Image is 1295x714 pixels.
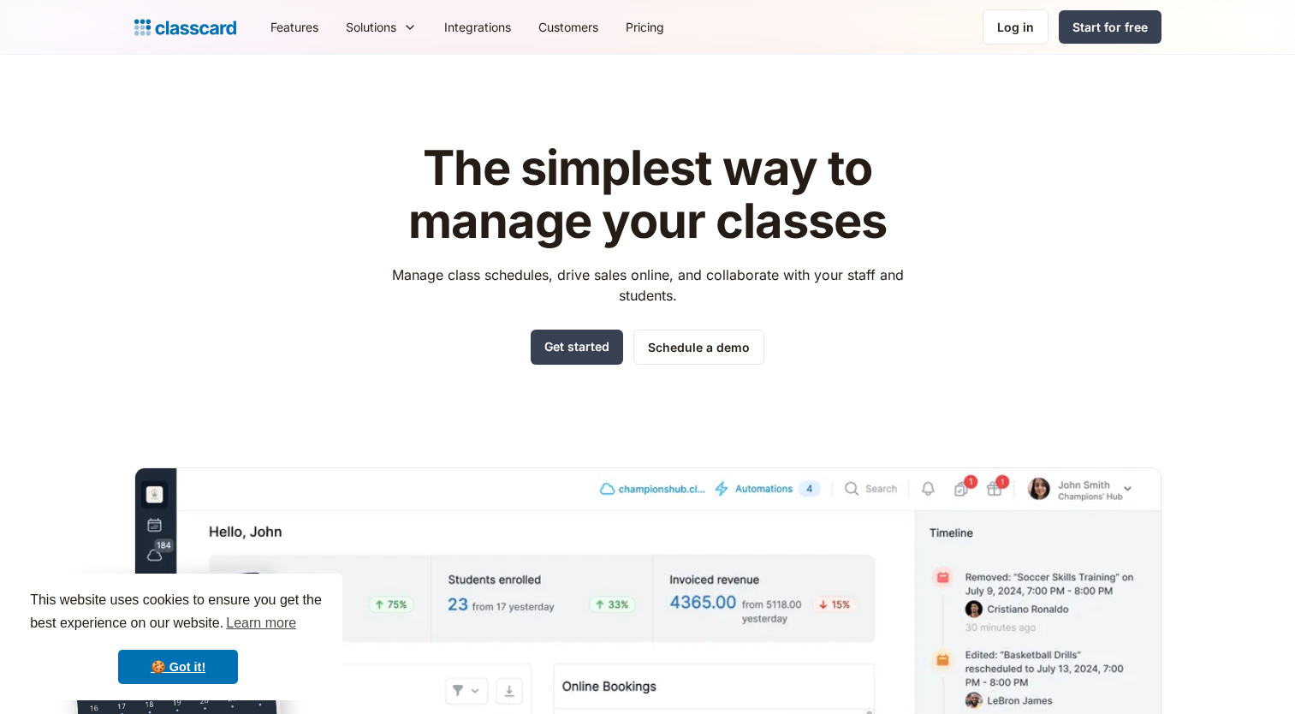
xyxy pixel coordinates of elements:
a: Features [257,8,332,46]
a: learn more about cookies [223,610,299,636]
div: Log in [997,18,1034,36]
p: Manage class schedules, drive sales online, and collaborate with your staff and students. [376,265,919,306]
div: Solutions [332,8,431,46]
a: Customers [525,8,612,46]
a: dismiss cookie message [118,650,238,684]
a: Pricing [612,8,678,46]
a: Log in [983,9,1048,45]
a: Schedule a demo [633,330,764,365]
div: cookieconsent [14,574,342,700]
span: This website uses cookies to ensure you get the best experience on our website. [30,590,326,636]
a: Get started [531,330,623,365]
a: Start for free [1059,10,1161,44]
a: Integrations [431,8,525,46]
h1: The simplest way to manage your classes [376,142,919,247]
a: home [134,15,236,39]
div: Solutions [346,18,396,36]
div: Start for free [1072,18,1148,36]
